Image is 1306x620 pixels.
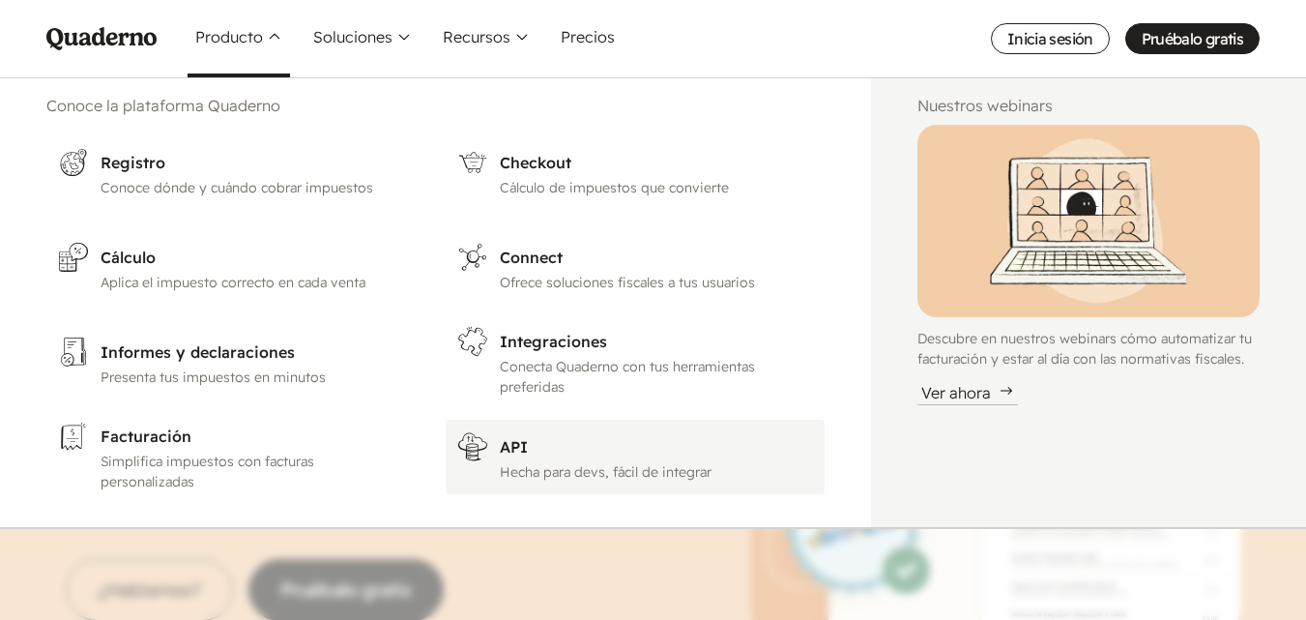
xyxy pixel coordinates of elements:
[101,178,411,198] p: Conoce dónde y cuándo cobrar impuestos
[500,246,813,269] h3: Connect
[101,425,411,448] h3: Facturación
[917,329,1260,369] p: Descubre en nuestros webinars cómo automatizar tu facturación y estar al día con las normativas f...
[500,357,813,398] p: Conecta Quaderno con tus herramientas preferidas
[101,273,411,293] p: Aplica el impuesto correcto en cada venta
[446,420,825,494] a: APIHecha para devs, fácil de integrar
[917,125,1260,405] a: Illustration of Qoodle giving a webinarDescubre en nuestros webinars cómo automatizar tu facturac...
[991,23,1110,54] a: Inicia sesión
[500,273,813,293] p: Ofrece soluciones fiscales a tus usuarios
[101,452,411,492] p: Simplifica impuestos con facturas personalizadas
[46,135,422,210] a: RegistroConoce dónde y cuándo cobrar impuestos
[446,135,825,210] a: CheckoutCálculo de impuestos que convierte
[101,151,411,174] h3: Registro
[101,246,411,269] h3: Cálculo
[1125,23,1260,54] a: Pruébalo gratis
[917,94,1260,117] h2: Nuestros webinars
[500,462,813,483] p: Hecha para devs, fácil de integrar
[917,125,1260,317] img: Illustration of Qoodle giving a webinar
[446,230,825,305] a: ConnectOfrece soluciones fiscales a tus usuarios
[917,381,1018,405] div: Ver ahora
[500,178,813,198] p: Cálculo de impuestos que convierte
[46,325,422,399] a: Informes y declaracionesPresenta tus impuestos en minutos
[46,230,422,305] a: CálculoAplica el impuesto correcto en cada venta
[46,409,422,504] a: FacturaciónSimplifica impuestos con facturas personalizadas
[500,151,813,174] h3: Checkout
[46,94,825,117] h2: Conoce la plataforma Quaderno
[500,435,813,458] h3: API
[101,340,411,364] h3: Informes y declaraciones
[101,368,411,388] p: Presenta tus impuestos en minutos
[446,314,825,409] a: IntegracionesConecta Quaderno con tus herramientas preferidas
[500,330,813,353] h3: Integraciones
